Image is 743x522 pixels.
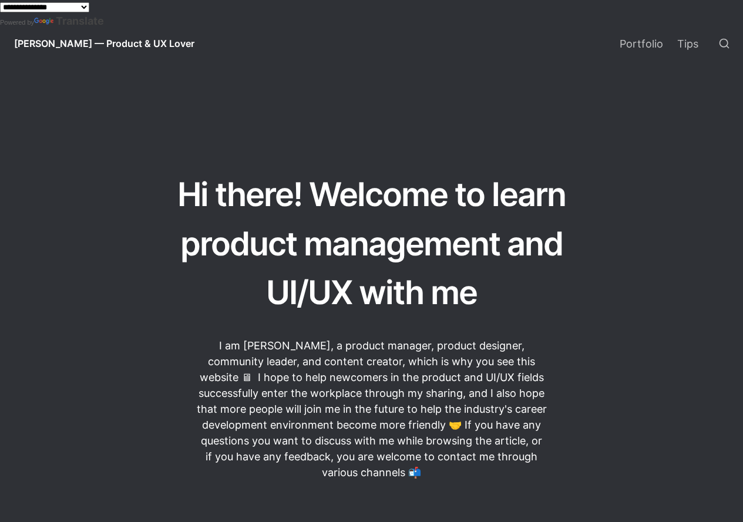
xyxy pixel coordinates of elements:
[149,168,595,319] h1: Hi there! Welcome to learn product management and UI/UX with me
[14,38,194,49] span: [PERSON_NAME] — Product & UX Lover
[670,27,705,60] a: Tips
[34,15,104,27] a: Translate
[5,27,204,60] a: [PERSON_NAME] — Product & UX Lover
[196,336,548,482] p: I am [PERSON_NAME], a product manager, product designer, community leader, and content creator, w...
[613,27,670,60] a: Portfolio
[34,18,56,26] img: Google Translate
